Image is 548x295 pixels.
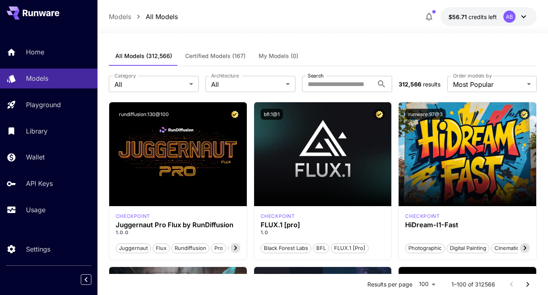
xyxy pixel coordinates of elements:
button: Black Forest Labs [261,243,311,253]
button: $56.7073AB [440,7,537,26]
nav: breadcrumb [109,12,178,22]
button: Photographic [405,243,445,253]
h3: FLUX.1 [pro] [261,221,385,229]
div: HiDream Fast [405,213,440,220]
span: My Models (0) [259,52,298,60]
p: 1.0 [261,229,385,236]
p: Usage [26,205,45,215]
a: Models [109,12,131,22]
div: AB [503,11,516,23]
label: Category [114,72,136,79]
label: Order models by [453,72,492,79]
p: Library [26,126,47,136]
span: $56.71 [449,13,468,20]
p: 1–100 of 312566 [451,280,495,289]
button: Certified Model – Vetted for best performance and includes a commercial license. [229,273,240,284]
p: checkpoint [261,213,295,220]
span: BFL [313,244,329,252]
span: Most Popular [453,80,524,89]
button: Certified Model – Vetted for best performance and includes a commercial license. [374,273,385,284]
div: 100 [416,278,438,290]
button: bfl:1@1 [261,109,283,120]
span: FLUX.1 [pro] [331,244,368,252]
div: Collapse sidebar [87,272,97,287]
button: runware:97@3 [405,109,446,120]
div: fluxpro [261,213,295,220]
span: rundiffusion [172,244,209,252]
span: Certified Models (167) [185,52,246,60]
button: Go to next page [520,276,536,293]
button: Certified Model – Vetted for best performance and includes a commercial license. [519,273,530,284]
p: Models [26,73,48,83]
button: rundiffusion [171,243,209,253]
span: All Models (312,566) [115,52,172,60]
a: All Models [146,12,178,22]
p: API Keys [26,179,53,188]
span: Photographic [406,244,444,252]
button: Cinematic [491,243,522,253]
button: rundiffusion:110@101 [405,273,460,284]
button: Digital Painting [447,243,490,253]
span: pro [211,244,226,252]
span: All [211,80,283,89]
p: Wallet [26,152,45,162]
label: Search [308,72,324,79]
span: Cinematic [492,244,522,252]
button: bfl:3@1 [261,273,284,284]
button: Collapse sidebar [81,274,91,285]
span: flux [153,244,169,252]
p: checkpoint [405,213,440,220]
h3: Juggernaut Pro Flux by RunDiffusion [116,221,240,229]
span: 312,566 [399,81,421,88]
button: BFL [313,243,329,253]
button: Certified Model – Vetted for best performance and includes a commercial license. [374,109,385,120]
button: Certified Model – Vetted for best performance and includes a commercial license. [229,109,240,120]
span: results [423,81,440,88]
p: 1.0.0 [116,229,240,236]
label: Architecture [211,72,239,79]
span: credits left [468,13,497,20]
div: $56.7073 [449,13,497,21]
p: Home [26,47,44,57]
h3: HiDream-I1-Fast [405,221,530,229]
p: Playground [26,100,61,110]
button: rundiffusion:130@100 [116,109,172,120]
p: checkpoint [116,213,150,220]
p: Results per page [367,280,412,289]
button: FLUX.1 [pro] [331,243,369,253]
button: Certified Model – Vetted for best performance and includes a commercial license. [519,109,530,120]
button: juggernaut [116,243,151,253]
div: FLUX.1 D [116,213,150,220]
button: flux [153,243,170,253]
span: Black Forest Labs [261,244,311,252]
button: pro [211,243,226,253]
span: All [114,80,186,89]
button: runware:97@2 [116,273,156,284]
span: Digital Painting [447,244,489,252]
span: juggernaut [116,244,151,252]
button: photorealism [228,243,267,253]
p: Settings [26,244,50,254]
